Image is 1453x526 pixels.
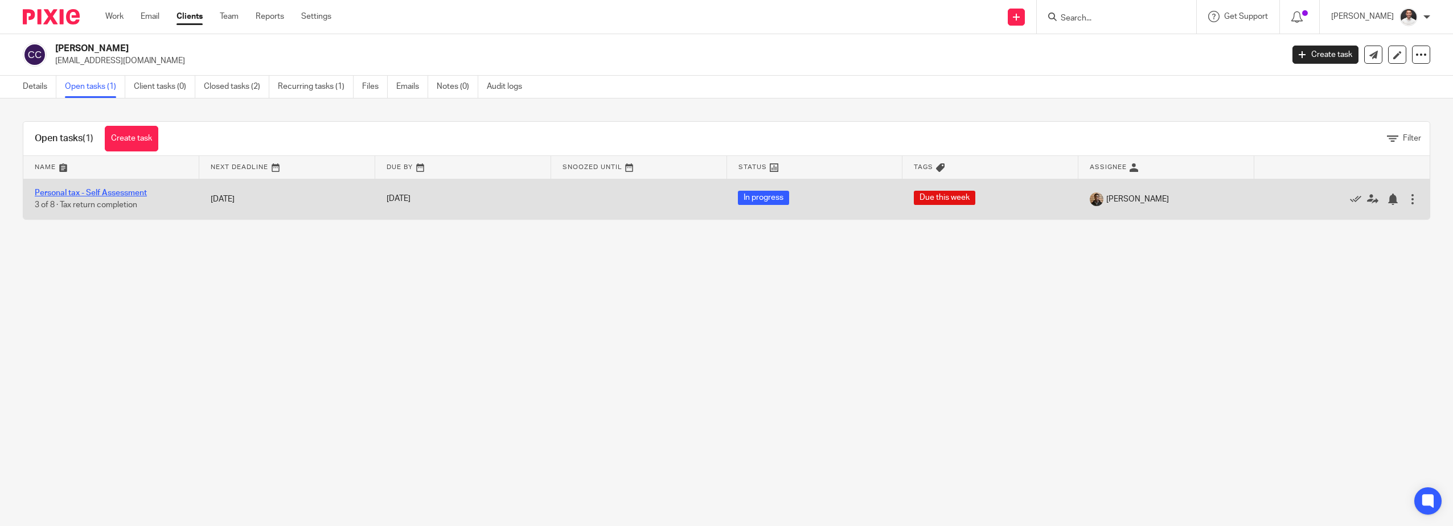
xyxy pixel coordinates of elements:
a: Team [220,11,239,22]
a: Recurring tasks (1) [278,76,354,98]
a: Email [141,11,159,22]
a: Open tasks (1) [65,76,125,98]
a: Create task [1292,46,1358,64]
img: svg%3E [23,43,47,67]
a: Settings [301,11,331,22]
span: In progress [738,191,789,205]
a: Details [23,76,56,98]
img: dom%20slack.jpg [1399,8,1418,26]
input: Search [1060,14,1162,24]
a: Clients [177,11,203,22]
a: Personal tax - Self Assessment [35,189,147,197]
span: Get Support [1224,13,1268,20]
a: Create task [105,126,158,151]
a: Notes (0) [437,76,478,98]
span: Due this week [914,191,975,205]
a: Emails [396,76,428,98]
a: Audit logs [487,76,531,98]
span: [DATE] [387,195,411,203]
span: Filter [1403,134,1421,142]
span: [PERSON_NAME] [1106,194,1169,205]
a: Closed tasks (2) [204,76,269,98]
span: Status [738,164,767,170]
p: [EMAIL_ADDRESS][DOMAIN_NAME] [55,55,1275,67]
a: Files [362,76,388,98]
h2: [PERSON_NAME] [55,43,1031,55]
p: [PERSON_NAME] [1331,11,1394,22]
a: Reports [256,11,284,22]
h1: Open tasks [35,133,93,145]
a: Work [105,11,124,22]
img: WhatsApp%20Image%202025-04-23%20.jpg [1090,192,1103,206]
span: Tags [914,164,933,170]
span: (1) [83,134,93,143]
a: Client tasks (0) [134,76,195,98]
a: Mark as done [1350,194,1367,205]
img: Pixie [23,9,80,24]
span: 3 of 8 · Tax return completion [35,201,137,209]
td: [DATE] [199,179,375,219]
span: Snoozed Until [563,164,622,170]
